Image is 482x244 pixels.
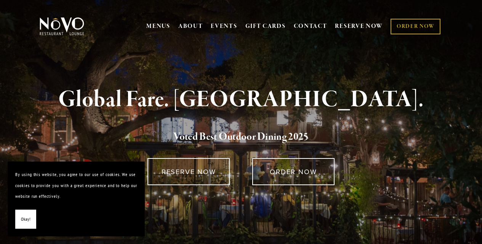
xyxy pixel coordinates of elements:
img: Novo Restaurant &amp; Lounge [38,17,86,36]
a: MENUS [146,23,170,30]
a: RESERVE NOW [147,158,230,185]
a: CONTACT [294,19,327,34]
strong: Global Fare. [GEOGRAPHIC_DATA]. [58,85,424,114]
p: By using this website, you agree to our use of cookies. We use cookies to provide you with a grea... [15,169,137,202]
a: Voted Best Outdoor Dining 202 [173,130,303,145]
section: Cookie banner [8,162,145,236]
a: ORDER NOW [391,19,440,34]
a: GIFT CARDS [245,19,286,34]
a: RESERVE NOW [335,19,383,34]
a: ABOUT [178,23,203,30]
a: EVENTS [211,23,237,30]
a: ORDER NOW [252,158,335,185]
span: Okay! [21,214,30,225]
h2: 5 [50,129,432,145]
button: Okay! [15,210,36,229]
